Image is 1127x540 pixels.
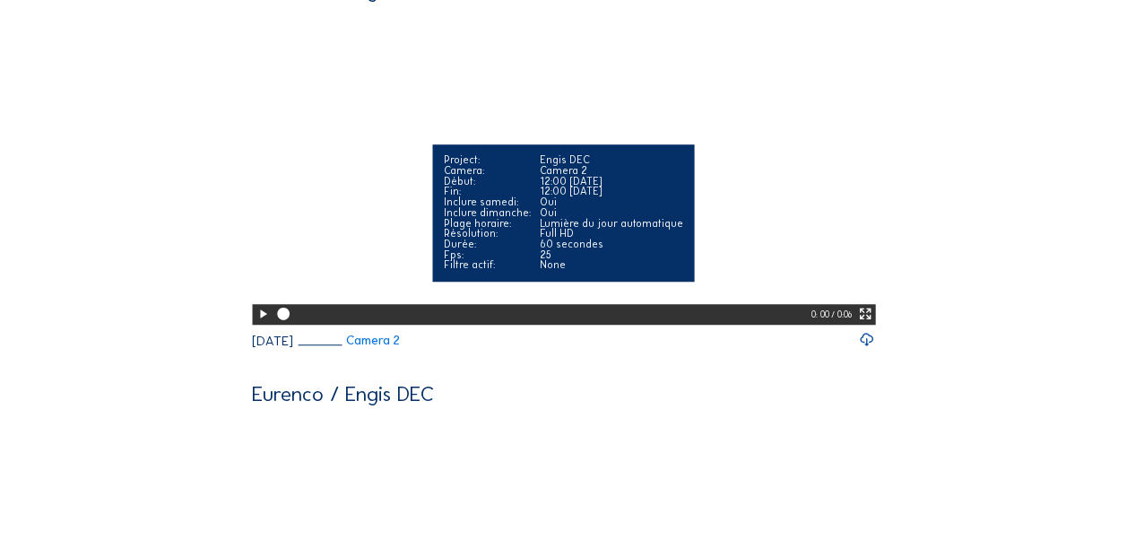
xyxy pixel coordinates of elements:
[444,219,531,230] div: Plage horaire:
[540,219,683,230] div: Lumière du jour automatique
[252,384,434,405] div: Eurenco / Engis DEC
[444,229,531,240] div: Résolution:
[444,177,531,187] div: Début:
[540,187,683,197] div: 12:00 [DATE]
[252,335,293,348] div: [DATE]
[831,304,852,326] div: / 0:06
[540,155,683,166] div: Engis DEC
[444,250,531,261] div: Fps:
[444,155,531,166] div: Project:
[540,166,683,177] div: Camera 2
[298,335,400,347] a: Camera 2
[540,208,683,219] div: Oui
[540,197,683,208] div: Oui
[540,250,683,261] div: 25
[444,260,531,271] div: Filtre actif:
[444,208,531,219] div: Inclure dimanche:
[811,304,832,326] div: 0: 00
[540,260,683,271] div: None
[540,240,683,250] div: 60 secondes
[444,240,531,250] div: Durée:
[444,187,531,197] div: Fin:
[540,177,683,187] div: 12:00 [DATE]
[252,11,875,323] video: Your browser does not support the video tag.
[444,166,531,177] div: Camera:
[540,229,683,240] div: Full HD
[444,197,531,208] div: Inclure samedi:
